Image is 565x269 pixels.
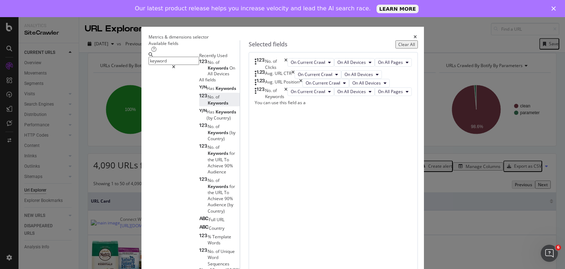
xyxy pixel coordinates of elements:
span: Keywords [208,100,228,106]
span: Country) [208,208,225,214]
span: On Current Crawl [306,80,340,86]
span: On All Pages [378,59,403,65]
button: On Current Crawl [295,70,341,79]
span: Unique [221,248,235,254]
span: On All Devices [337,88,366,95]
button: Clear All [395,40,418,49]
span: To [224,157,229,163]
span: No. [208,59,216,65]
span: the [208,157,215,163]
div: times [299,79,302,87]
span: for [229,150,235,156]
a: LEARN MORE [377,5,419,13]
span: (by [229,130,235,136]
span: % [208,234,212,240]
span: No. [208,144,216,150]
div: times [284,87,287,100]
div: Avg. URL CTRtimesOn Current CrawlOn All Devices [255,70,412,79]
span: All [208,71,214,77]
button: On All Devices [334,58,375,67]
span: No. [208,94,216,100]
span: On All Devices [352,80,381,86]
span: Country) [208,136,225,142]
button: On All Devices [341,70,382,79]
div: No. of KeywordstimesOn Current CrawlOn All DevicesOn All Pages [255,87,412,100]
span: the [208,189,215,196]
span: 6 [555,245,561,250]
button: On Current Crawl [287,87,334,96]
span: No. [208,177,216,183]
span: Country [209,225,224,231]
span: Audience [208,169,226,175]
span: of [216,94,219,100]
span: Achieve [208,163,224,169]
span: (by [227,202,233,208]
span: 90% [224,163,233,169]
div: No. of ClickstimesOn Current CrawlOn All DevicesOn All Pages [255,58,412,70]
span: To [224,189,229,196]
span: Word [208,254,218,260]
span: Has [207,109,216,115]
span: Keywords [208,183,229,189]
span: On All Devices [344,71,373,77]
div: Our latest product release helps you increase velocity and lead the AI search race. [135,5,371,12]
div: No. of Clicks [265,58,284,70]
div: Avg. URL CTR [265,70,291,79]
span: On All Pages [378,88,403,95]
button: On Current Crawl [287,58,334,67]
span: Full [209,217,217,223]
span: Devices [214,71,229,77]
span: No. [208,248,216,254]
div: times [291,70,295,79]
div: Metrics & dimensions selector [149,34,209,40]
span: Country) [214,115,231,121]
div: You can use this field as a [255,100,412,106]
span: of [216,59,219,65]
span: URL [215,157,224,163]
span: No. [208,123,216,130]
span: of [216,123,219,130]
span: On Current Crawl [291,88,325,95]
span: On Current Crawl [298,71,332,77]
span: On [229,65,235,71]
button: On All Devices [349,79,390,87]
div: Selected fields [249,40,287,49]
div: Clear All [398,41,415,47]
span: Words [208,240,221,246]
div: Recently Used [199,52,240,59]
div: All fields [199,77,240,83]
div: Available fields [149,40,240,46]
span: of [216,248,221,254]
div: Close [551,6,559,11]
div: Avg. URL PositiontimesOn Current CrawlOn All Devices [255,79,412,87]
span: for [229,183,235,189]
span: Keywords [216,109,236,115]
span: Achieve [208,196,224,202]
span: 90% [224,196,233,202]
span: URL [215,189,224,196]
span: Keywords [208,65,229,71]
span: (by [207,115,214,121]
div: No. of Keywords [265,87,284,100]
span: Sequences [208,261,229,267]
button: On All Pages [375,58,412,67]
span: Has [207,85,216,91]
span: URL [217,217,224,223]
span: On All Devices [337,59,366,65]
div: Avg. URL Position [265,79,299,87]
span: Keywords [216,85,236,91]
span: of [216,144,219,150]
div: times [284,58,287,70]
button: On All Devices [334,87,375,96]
div: times [414,34,417,40]
span: Keywords [208,150,229,156]
span: Audience [208,202,227,208]
span: Keywords [208,130,229,136]
button: On All Pages [375,87,412,96]
input: Search by field name [149,57,199,65]
button: On Current Crawl [302,79,349,87]
iframe: Intercom live chat [541,245,558,262]
span: of [216,177,219,183]
span: Template [212,234,231,240]
span: On Current Crawl [291,59,325,65]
